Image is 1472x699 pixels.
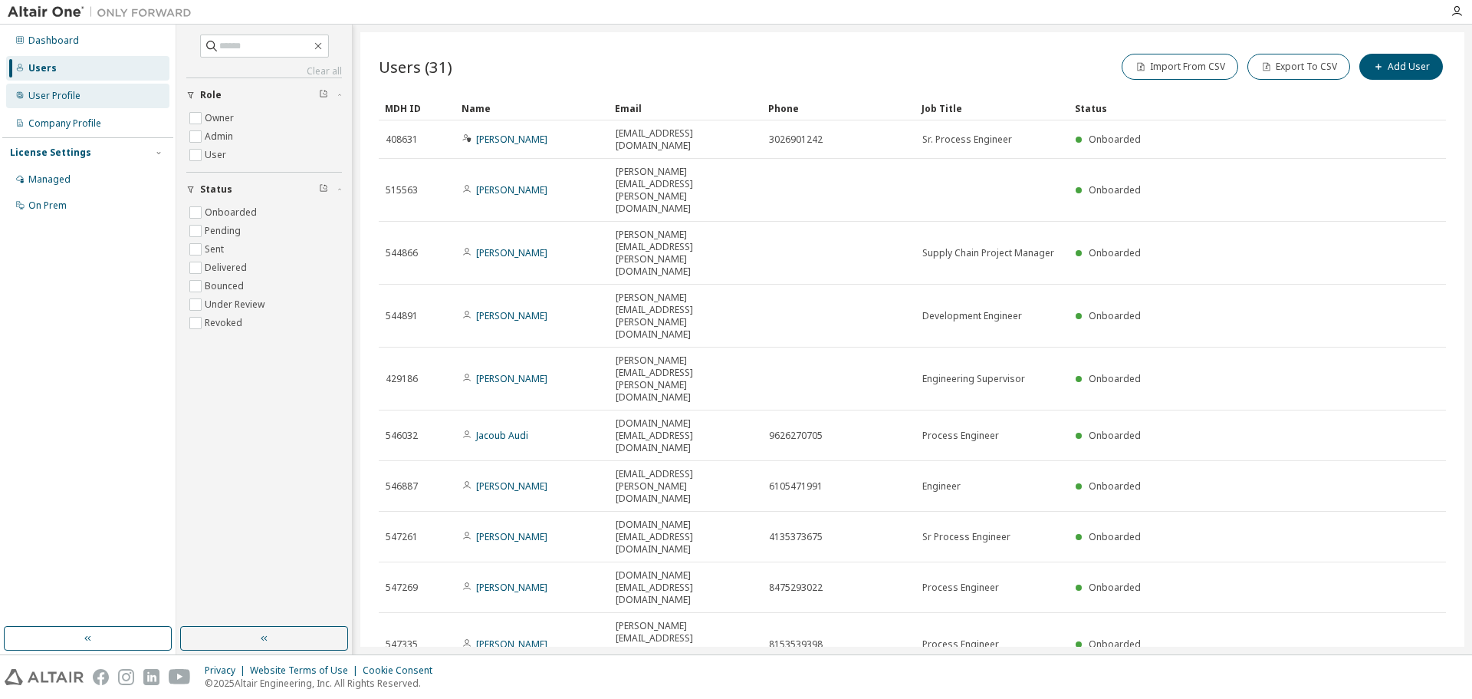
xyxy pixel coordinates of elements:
[205,677,442,690] p: © 2025 Altair Engineering, Inc. All Rights Reserved.
[319,89,328,101] span: Clear filter
[616,569,755,606] span: [DOMAIN_NAME][EMAIL_ADDRESS][DOMAIN_NAME]
[205,277,247,295] label: Bounced
[1089,246,1141,259] span: Onboarded
[1089,309,1141,322] span: Onboarded
[205,664,250,677] div: Privacy
[200,89,222,101] span: Role
[476,246,547,259] a: [PERSON_NAME]
[922,373,1025,385] span: Engineering Supervisor
[616,166,755,215] span: [PERSON_NAME][EMAIL_ADDRESS][PERSON_NAME][DOMAIN_NAME]
[769,531,823,543] span: 4135373675
[922,531,1010,543] span: Sr Process Engineer
[1089,638,1141,651] span: Onboarded
[1089,480,1141,493] span: Onboarded
[386,247,418,259] span: 544866
[616,620,755,669] span: [PERSON_NAME][EMAIL_ADDRESS][PERSON_NAME][DOMAIN_NAME]
[616,292,755,341] span: [PERSON_NAME][EMAIL_ADDRESS][PERSON_NAME][DOMAIN_NAME]
[363,664,442,677] div: Cookie Consent
[922,430,999,442] span: Process Engineer
[922,134,1012,146] span: Sr. Process Engineer
[922,582,999,594] span: Process Engineer
[1075,96,1366,120] div: Status
[476,530,547,543] a: [PERSON_NAME]
[616,468,755,505] span: [EMAIL_ADDRESS][PERSON_NAME][DOMAIN_NAME]
[1089,581,1141,594] span: Onboarded
[28,173,71,186] div: Managed
[143,669,159,685] img: linkedin.svg
[476,372,547,385] a: [PERSON_NAME]
[386,638,418,651] span: 547335
[386,430,418,442] span: 546032
[28,62,57,74] div: Users
[200,183,232,196] span: Status
[476,309,547,322] a: [PERSON_NAME]
[205,295,268,314] label: Under Review
[386,582,418,594] span: 547269
[1247,54,1350,80] button: Export To CSV
[476,638,547,651] a: [PERSON_NAME]
[205,240,227,259] label: Sent
[616,127,755,152] span: [EMAIL_ADDRESS][DOMAIN_NAME]
[10,147,91,159] div: License Settings
[205,109,237,127] label: Owner
[1089,133,1141,146] span: Onboarded
[1089,429,1141,442] span: Onboarded
[205,259,250,277] label: Delivered
[28,117,101,130] div: Company Profile
[922,638,999,651] span: Process Engineer
[319,183,328,196] span: Clear filter
[462,96,603,120] div: Name
[386,184,418,196] span: 515563
[616,354,755,404] span: [PERSON_NAME][EMAIL_ADDRESS][PERSON_NAME][DOMAIN_NAME]
[28,90,80,102] div: User Profile
[205,203,260,222] label: Onboarded
[476,183,547,196] a: [PERSON_NAME]
[28,35,79,47] div: Dashboard
[386,531,418,543] span: 547261
[169,669,191,685] img: youtube.svg
[118,669,134,685] img: instagram.svg
[385,96,449,120] div: MDH ID
[769,582,823,594] span: 8475293022
[769,430,823,442] span: 9626270705
[476,480,547,493] a: [PERSON_NAME]
[186,173,342,206] button: Status
[1089,183,1141,196] span: Onboarded
[768,96,909,120] div: Phone
[5,669,84,685] img: altair_logo.svg
[476,133,547,146] a: [PERSON_NAME]
[1359,54,1443,80] button: Add User
[386,373,418,385] span: 429186
[386,134,418,146] span: 408631
[922,310,1022,322] span: Development Engineer
[476,581,547,594] a: [PERSON_NAME]
[205,222,244,240] label: Pending
[205,146,229,164] label: User
[769,638,823,651] span: 8153539398
[379,56,452,77] span: Users (31)
[93,669,109,685] img: facebook.svg
[922,480,961,493] span: Engineer
[28,199,67,212] div: On Prem
[1089,530,1141,543] span: Onboarded
[205,127,236,146] label: Admin
[615,96,756,120] div: Email
[922,96,1063,120] div: Job Title
[769,134,823,146] span: 3026901242
[8,5,199,20] img: Altair One
[769,480,823,493] span: 6105471991
[476,429,528,442] a: Jacoub Audi
[386,310,418,322] span: 544891
[186,65,342,77] a: Clear all
[186,78,342,112] button: Role
[616,417,755,454] span: [DOMAIN_NAME][EMAIL_ADDRESS][DOMAIN_NAME]
[250,664,363,677] div: Website Terms of Use
[386,480,418,493] span: 546887
[922,247,1054,259] span: Supply Chain Project Manager
[1122,54,1238,80] button: Import From CSV
[616,519,755,556] span: [DOMAIN_NAME][EMAIL_ADDRESS][DOMAIN_NAME]
[205,314,245,332] label: Revoked
[1089,372,1141,385] span: Onboarded
[616,229,755,278] span: [PERSON_NAME][EMAIL_ADDRESS][PERSON_NAME][DOMAIN_NAME]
